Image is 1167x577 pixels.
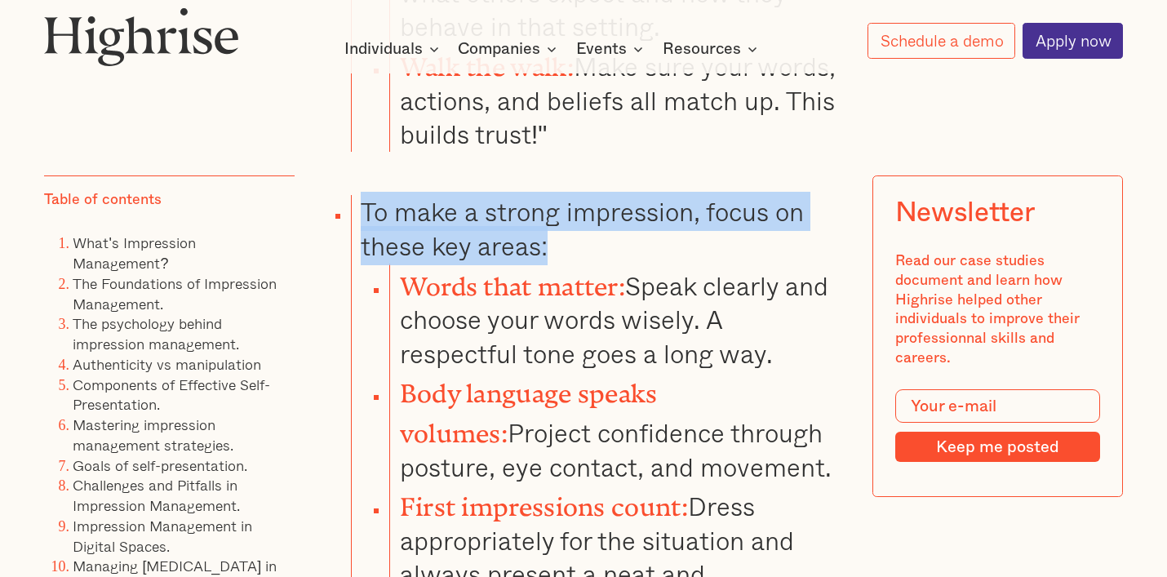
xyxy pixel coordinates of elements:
[895,251,1101,368] div: Read our case studies document and learn how Highrise helped other individuals to improve their p...
[895,198,1035,229] div: Newsletter
[458,39,540,59] div: Companies
[44,7,239,66] img: Highrise logo
[1023,23,1123,59] a: Apply now
[73,312,239,355] a: The psychology behind impression management.
[458,39,561,59] div: Companies
[867,23,1015,58] a: Schedule a demo
[895,432,1101,463] input: Keep me posted
[73,514,252,557] a: Impression Management in Digital Spaces.
[389,44,845,152] li: Make sure your words, actions, and beliefs all match up. This builds trust!"
[576,39,648,59] div: Events
[389,264,845,371] li: Speak clearly and choose your words wisely. A respectful tone goes a long way.
[576,39,627,59] div: Events
[400,379,658,435] strong: Body language speaks volumes:
[73,413,233,456] a: Mastering impression management strategies.
[344,39,444,59] div: Individuals
[73,231,195,274] a: What's Impression Management?
[663,39,741,59] div: Resources
[73,473,240,517] a: Challenges and Pitfalls in Impression Management.
[663,39,762,59] div: Resources
[389,371,845,484] li: Project confidence through posture, eye contact, and movement.
[895,389,1101,462] form: Modal Form
[73,373,270,416] a: Components of Effective Self-Presentation.
[73,454,247,477] a: Goals of self-presentation.
[400,492,688,508] strong: First impressions count:
[895,389,1101,422] input: Your e-mail
[44,190,162,210] div: Table of contents
[73,353,261,375] a: Authenticity vs manipulation
[73,272,277,315] a: The Foundations of Impression Management.
[344,39,423,59] div: Individuals
[400,272,625,288] strong: Words that matter:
